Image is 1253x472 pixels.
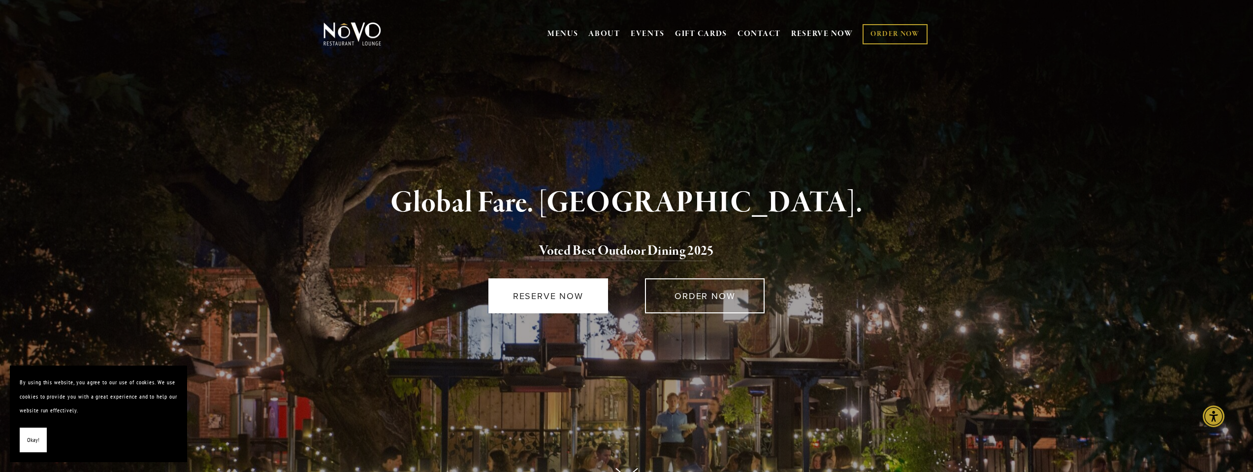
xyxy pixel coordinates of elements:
div: Accessibility Menu [1203,405,1224,427]
a: GIFT CARDS [675,25,727,43]
img: Novo Restaurant &amp; Lounge [321,22,383,46]
a: MENUS [547,29,578,39]
a: RESERVE NOW [488,278,608,313]
strong: Global Fare. [GEOGRAPHIC_DATA]. [390,184,863,222]
a: ORDER NOW [863,24,927,44]
section: Cookie banner [10,366,187,462]
h2: 5 [340,241,914,262]
span: Okay! [27,433,39,447]
a: ABOUT [588,29,620,39]
a: Voted Best Outdoor Dining 202 [539,242,707,261]
p: By using this website, you agree to our use of cookies. We use cookies to provide you with a grea... [20,375,177,418]
a: EVENTS [631,29,665,39]
a: ORDER NOW [645,278,765,313]
a: RESERVE NOW [791,25,853,43]
button: Okay! [20,428,47,453]
a: CONTACT [738,25,781,43]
